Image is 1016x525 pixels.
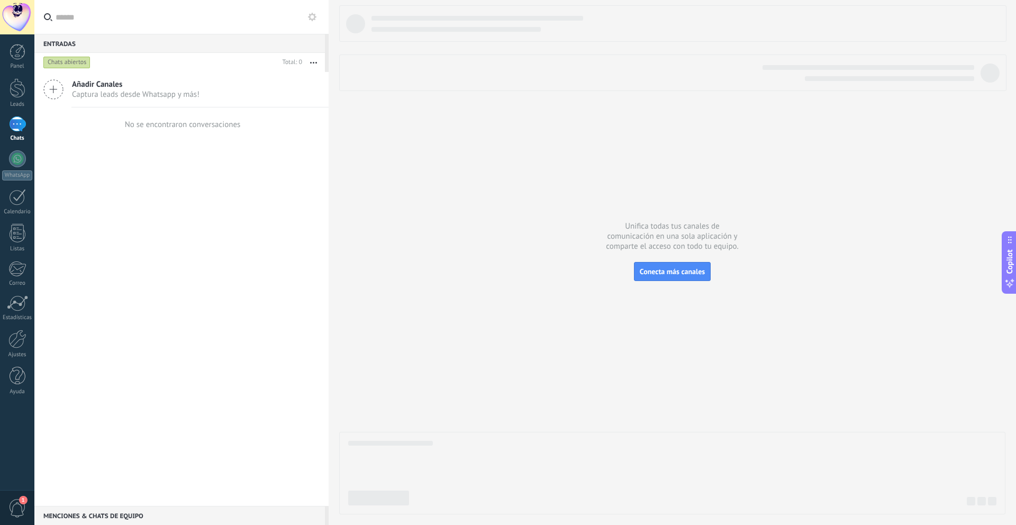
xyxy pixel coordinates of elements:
div: Ayuda [2,388,33,395]
div: Menciones & Chats de equipo [34,506,325,525]
span: 1 [19,496,28,504]
div: Listas [2,246,33,252]
div: Chats abiertos [43,56,90,69]
div: WhatsApp [2,170,32,180]
button: Conecta más canales [634,262,711,281]
button: Más [302,53,325,72]
span: Conecta más canales [640,267,705,276]
div: No se encontraron conversaciones [125,120,241,130]
div: Panel [2,63,33,70]
span: Captura leads desde Whatsapp y más! [72,89,199,99]
div: Total: 0 [278,57,302,68]
div: Calendario [2,209,33,215]
div: Entradas [34,34,325,53]
span: Añadir Canales [72,79,199,89]
span: Copilot [1004,250,1015,274]
div: Estadísticas [2,314,33,321]
div: Chats [2,135,33,142]
div: Correo [2,280,33,287]
div: Ajustes [2,351,33,358]
div: Leads [2,101,33,108]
